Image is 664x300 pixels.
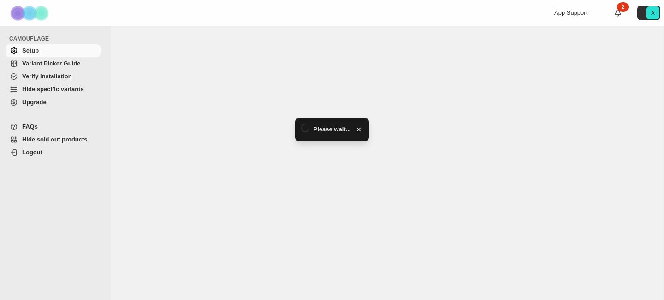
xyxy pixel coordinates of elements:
[6,120,101,133] a: FAQs
[22,149,42,156] span: Logout
[6,146,101,159] a: Logout
[314,125,351,134] span: Please wait...
[6,96,101,109] a: Upgrade
[6,133,101,146] a: Hide sold out products
[651,10,655,16] text: A
[7,0,53,26] img: Camouflage
[22,123,38,130] span: FAQs
[6,44,101,57] a: Setup
[617,2,629,12] div: 2
[22,47,39,54] span: Setup
[22,60,80,67] span: Variant Picker Guide
[6,83,101,96] a: Hide specific variants
[22,136,88,143] span: Hide sold out products
[6,70,101,83] a: Verify Installation
[22,99,47,106] span: Upgrade
[637,6,660,20] button: Avatar with initials A
[22,86,84,93] span: Hide specific variants
[9,35,104,42] span: CAMOUFLAGE
[6,57,101,70] a: Variant Picker Guide
[613,8,622,18] a: 2
[554,9,587,16] span: App Support
[646,6,659,19] span: Avatar with initials A
[22,73,72,80] span: Verify Installation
